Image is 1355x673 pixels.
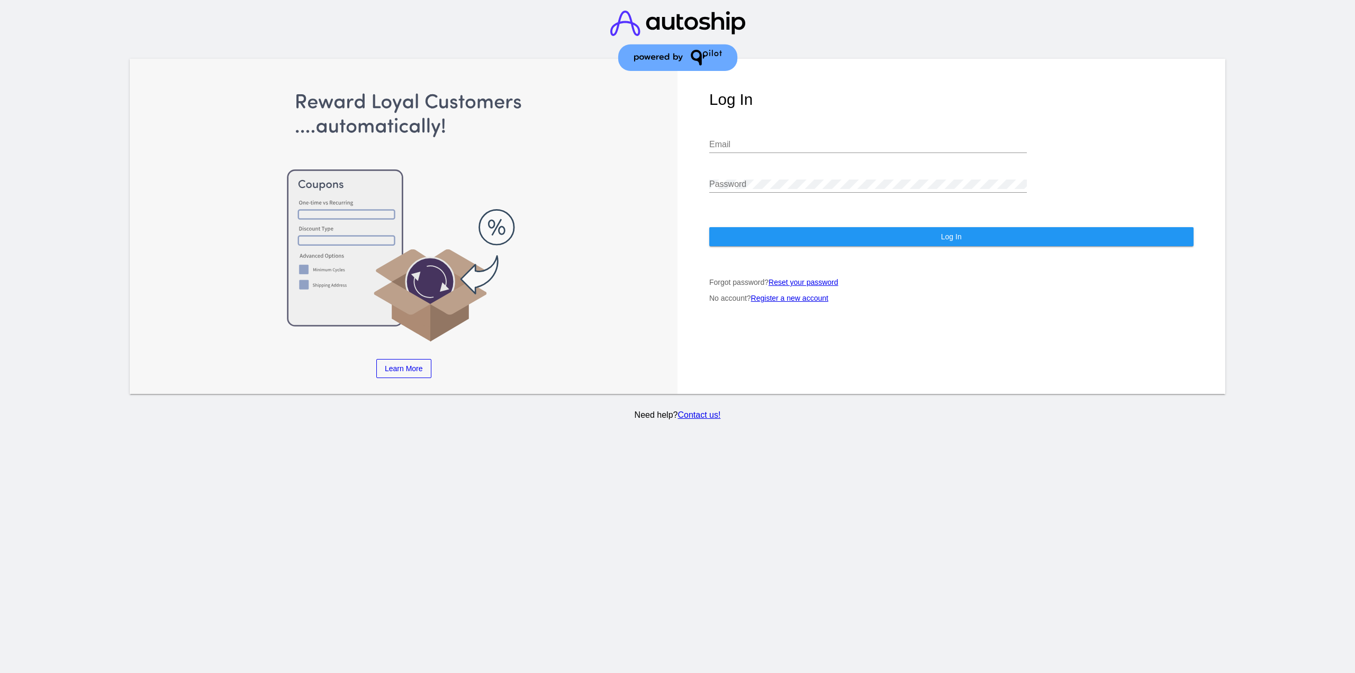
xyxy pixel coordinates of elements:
[769,278,838,286] a: Reset your password
[751,294,828,302] a: Register a new account
[709,227,1194,246] button: Log In
[677,410,720,419] a: Contact us!
[941,232,962,241] span: Log In
[709,278,1194,286] p: Forgot password?
[709,91,1194,109] h1: Log In
[128,410,1227,420] p: Need help?
[376,359,431,378] a: Learn More
[709,294,1194,302] p: No account?
[709,140,1027,149] input: Email
[385,364,423,373] span: Learn More
[162,91,646,343] img: Apply Coupons Automatically to Scheduled Orders with QPilot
